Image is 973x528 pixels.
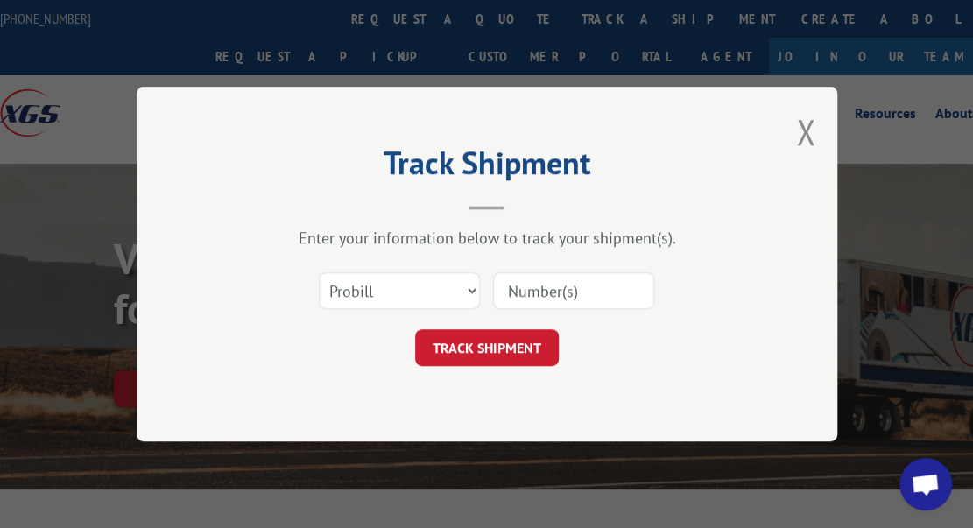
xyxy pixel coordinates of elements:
input: Number(s) [493,272,654,309]
h2: Track Shipment [224,151,750,184]
button: TRACK SHIPMENT [415,329,559,366]
div: Open chat [899,458,952,510]
div: Enter your information below to track your shipment(s). [224,228,750,248]
button: Close modal [796,109,815,155]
